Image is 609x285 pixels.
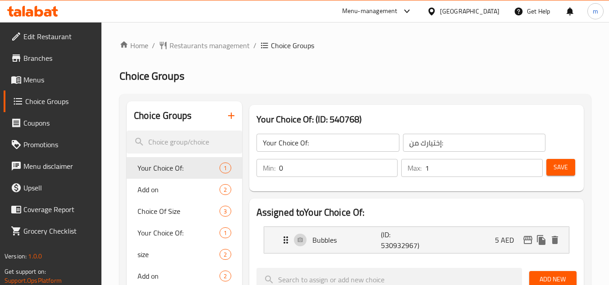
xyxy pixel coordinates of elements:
[127,244,242,265] div: size2
[256,223,577,257] li: Expand
[4,90,102,112] a: Choice Groups
[127,131,242,154] input: search
[23,182,95,193] span: Upsell
[256,206,577,219] h2: Assigned to Your Choice Of:
[23,74,95,85] span: Menus
[137,271,220,281] span: Add on
[264,227,569,253] div: Expand
[220,184,231,195] div: Choices
[23,118,95,128] span: Coupons
[495,235,521,245] p: 5 AED
[4,199,102,220] a: Coverage Report
[23,226,95,236] span: Grocery Checklist
[137,249,220,260] span: size
[220,185,230,194] span: 2
[119,40,148,51] a: Home
[169,40,250,51] span: Restaurants management
[408,163,421,173] p: Max:
[593,6,598,16] span: m
[127,200,242,222] div: Choice Of Size3
[5,266,46,277] span: Get support on:
[137,184,220,195] span: Add on
[4,220,102,242] a: Grocery Checklist
[521,233,535,247] button: edit
[220,163,231,173] div: Choices
[220,207,230,216] span: 3
[137,163,220,173] span: Your Choice Of:
[159,40,250,51] a: Restaurants management
[554,162,568,173] span: Save
[535,233,548,247] button: duplicate
[536,274,569,285] span: Add New
[28,250,42,262] span: 1.0.0
[5,250,27,262] span: Version:
[119,40,591,51] nav: breadcrumb
[546,159,575,176] button: Save
[220,164,230,172] span: 1
[253,40,256,51] li: /
[256,112,577,127] h3: Your Choice Of: (ID: 540768)
[127,222,242,244] div: Your Choice Of:1
[4,69,102,90] a: Menus
[152,40,155,51] li: /
[4,155,102,177] a: Menu disclaimer
[220,272,230,280] span: 2
[25,96,95,107] span: Choice Groups
[381,229,427,251] p: (ID: 530932967)
[23,161,95,172] span: Menu disclaimer
[220,206,231,217] div: Choices
[342,6,398,17] div: Menu-management
[23,53,95,63] span: Branches
[4,134,102,155] a: Promotions
[4,112,102,134] a: Coupons
[220,229,230,237] span: 1
[137,206,220,217] span: Choice Of Size
[127,157,242,179] div: Your Choice Of:1
[4,177,102,199] a: Upsell
[137,227,220,238] span: Your Choice Of:
[119,66,184,86] span: Choice Groups
[548,233,562,247] button: delete
[4,26,102,47] a: Edit Restaurant
[220,250,230,259] span: 2
[134,109,192,122] h2: Choice Groups
[23,204,95,215] span: Coverage Report
[263,163,275,173] p: Min:
[220,227,231,238] div: Choices
[220,249,231,260] div: Choices
[440,6,499,16] div: [GEOGRAPHIC_DATA]
[220,271,231,281] div: Choices
[23,139,95,150] span: Promotions
[312,235,381,245] p: Bubbles
[4,47,102,69] a: Branches
[271,40,314,51] span: Choice Groups
[23,31,95,42] span: Edit Restaurant
[127,179,242,200] div: Add on2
